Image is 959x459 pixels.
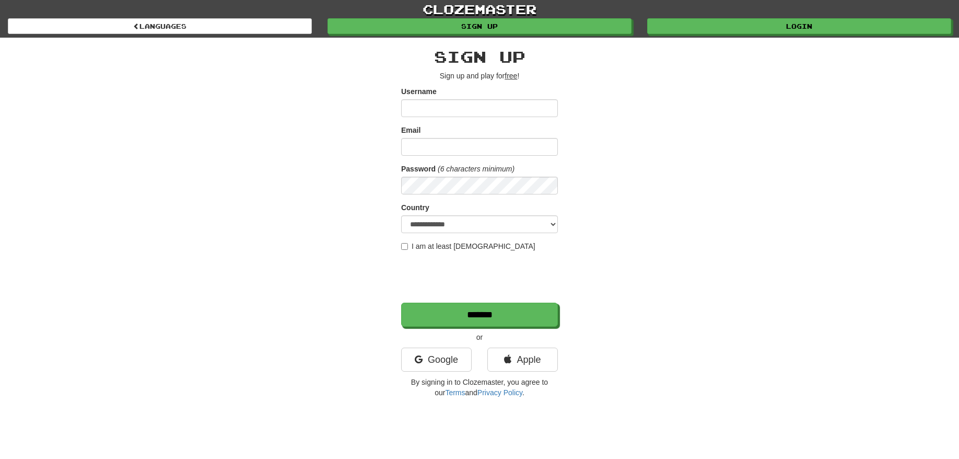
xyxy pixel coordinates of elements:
[401,348,472,372] a: Google
[505,72,517,80] u: free
[401,48,558,65] h2: Sign up
[401,202,429,213] label: Country
[401,125,420,135] label: Email
[401,241,535,251] label: I am at least [DEMOGRAPHIC_DATA]
[401,377,558,398] p: By signing in to Clozemaster, you agree to our and .
[401,164,436,174] label: Password
[401,243,408,250] input: I am at least [DEMOGRAPHIC_DATA]
[401,257,560,297] iframe: reCAPTCHA
[438,165,514,173] em: (6 characters minimum)
[401,86,437,97] label: Username
[401,71,558,81] p: Sign up and play for !
[487,348,558,372] a: Apple
[401,332,558,342] p: or
[647,18,951,34] a: Login
[445,388,465,397] a: Terms
[328,18,631,34] a: Sign up
[477,388,522,397] a: Privacy Policy
[8,18,312,34] a: Languages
